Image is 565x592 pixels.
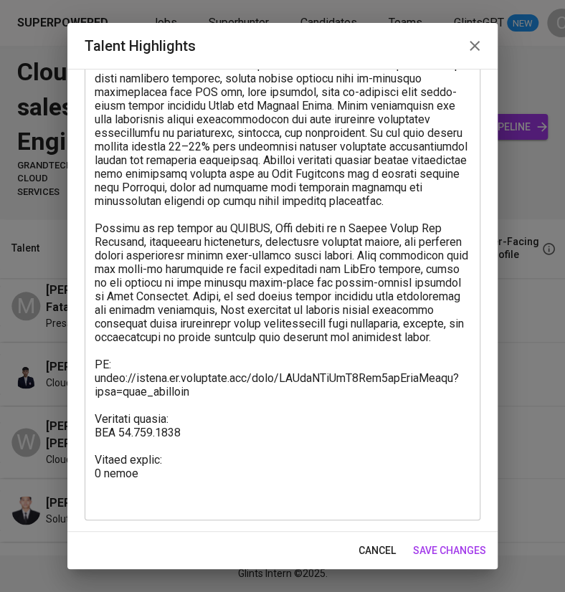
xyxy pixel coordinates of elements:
span: cancel [359,542,396,560]
button: cancel [353,538,402,564]
h2: Talent Highlights [85,34,480,57]
span: save changes [413,542,486,560]
button: save changes [407,538,492,564]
